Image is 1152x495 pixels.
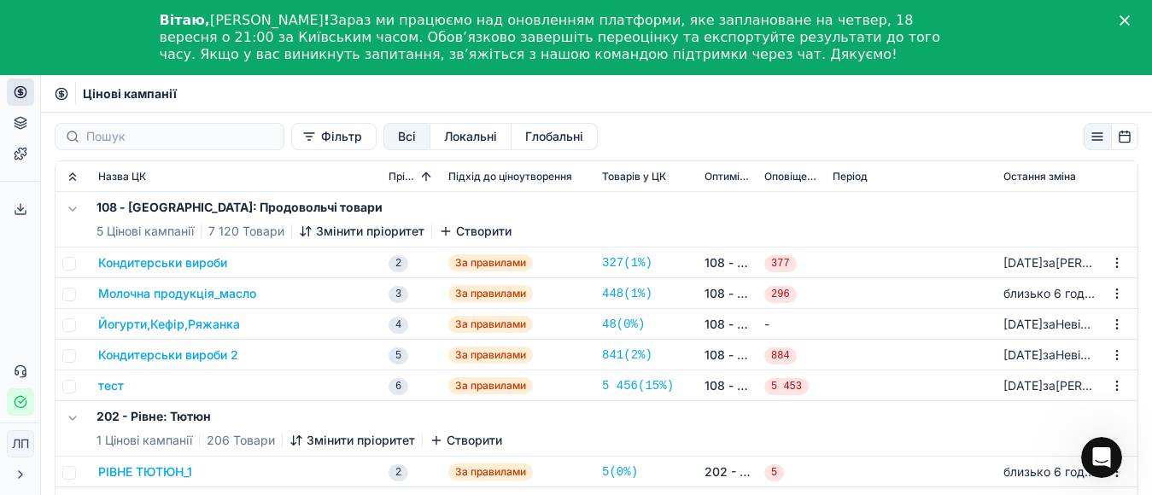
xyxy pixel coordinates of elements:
[96,408,502,425] h5: 202 - Рівне: Тютюн
[1003,170,1076,183] span: Остання зміна
[208,223,284,240] span: 7 120 Товари
[764,255,797,272] span: 377
[86,128,273,145] input: Пошук
[383,123,430,150] button: all
[1003,254,1096,271] div: за [PERSON_NAME]
[1003,463,1096,480] div: за [PERSON_NAME]
[389,170,418,183] span: Пріоритет
[1003,255,1043,270] span: [DATE]
[98,377,124,394] button: тест
[757,309,826,340] td: -
[764,170,819,183] span: Оповіщення
[62,166,83,187] button: Expand all
[764,378,809,395] span: 5 453
[389,464,408,481] span: 2
[1003,377,1096,394] div: за [PERSON_NAME]
[448,254,533,271] span: За правилами
[764,347,797,364] span: 884
[418,168,435,185] button: Sorted by Пріоритет ascending
[98,254,227,271] button: Кондитерськи вироби
[1081,437,1122,478] iframe: Intercom live chat
[448,463,533,480] span: За правилами
[98,285,256,302] button: Молочна продукція_масло
[207,432,275,449] span: 206 Товари
[764,464,784,481] span: 5
[705,170,751,183] span: Оптимізаційні групи
[448,377,533,394] span: За правилами
[602,285,652,302] a: 448(1%)
[602,346,652,364] a: 841(2%)
[1120,15,1137,26] div: Закрити
[98,316,240,333] button: Йогурти,Кефір,Ряжанка
[1003,316,1096,333] div: за Невідомий
[439,223,512,240] button: Створити
[430,432,502,449] button: Створити
[389,347,408,364] span: 5
[430,123,512,150] button: local
[96,432,192,449] span: 1 Цінові кампанії
[83,85,177,102] span: Цінові кампанії
[83,85,177,102] nav: breadcrumb
[1003,346,1096,364] div: за Невідомий
[1003,285,1096,302] div: за [PERSON_NAME]
[389,286,408,303] span: 3
[448,170,572,183] span: Підхід до ціноутворення
[96,223,194,240] span: 5 Цінові кампанії
[389,255,408,272] span: 2
[98,170,146,183] span: Назва ЦК
[7,430,34,457] button: ЛП
[1003,378,1043,393] span: [DATE]
[764,286,797,303] span: 296
[705,285,751,302] a: 108 - [GEOGRAPHIC_DATA]: Продовольчі товари
[705,316,751,333] a: 108 - [GEOGRAPHIC_DATA]: Продовольчі товари
[291,123,377,150] button: Фільтр
[448,316,533,333] span: За правилами
[1003,317,1043,331] span: [DATE]
[833,170,868,183] span: Період
[448,285,533,302] span: За правилами
[289,432,415,449] button: Змінити пріоритет
[1003,347,1043,362] span: [DATE]
[389,378,408,395] span: 6
[389,317,408,334] span: 4
[602,170,666,183] span: Товарів у ЦК
[705,254,751,271] a: 108 - [GEOGRAPHIC_DATA]: Продовольчі товари
[602,377,674,394] a: 5 456(15%)
[324,12,330,28] b: !
[602,463,638,480] a: 5(0%)
[8,431,33,457] span: ЛП
[448,346,533,364] span: За правилами
[602,316,645,333] a: 48(0%)
[160,12,966,63] div: [PERSON_NAME] Зараз ми працюємо над оновленням платформи, яке заплановане на четвер, 18 вересня о...
[1003,286,1131,300] span: близько 6 годин тому
[160,12,210,28] b: Вітаю,
[1003,464,1131,479] span: близько 6 годин тому
[512,123,598,150] button: global
[98,346,238,364] button: Кондитерськи вироби 2
[705,463,751,480] a: 202 - Рівне: Тютюн
[705,346,751,364] a: 108 - [GEOGRAPHIC_DATA]: Продовольчі товари
[705,377,751,394] a: 108 - [GEOGRAPHIC_DATA]: Продовольчі товари
[602,254,652,271] a: 327(1%)
[98,463,192,480] button: РІВНЕ ТЮТЮН_1
[299,223,424,240] button: Змінити пріоритет
[96,199,512,216] h5: 108 - [GEOGRAPHIC_DATA]: Продовольчі товари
